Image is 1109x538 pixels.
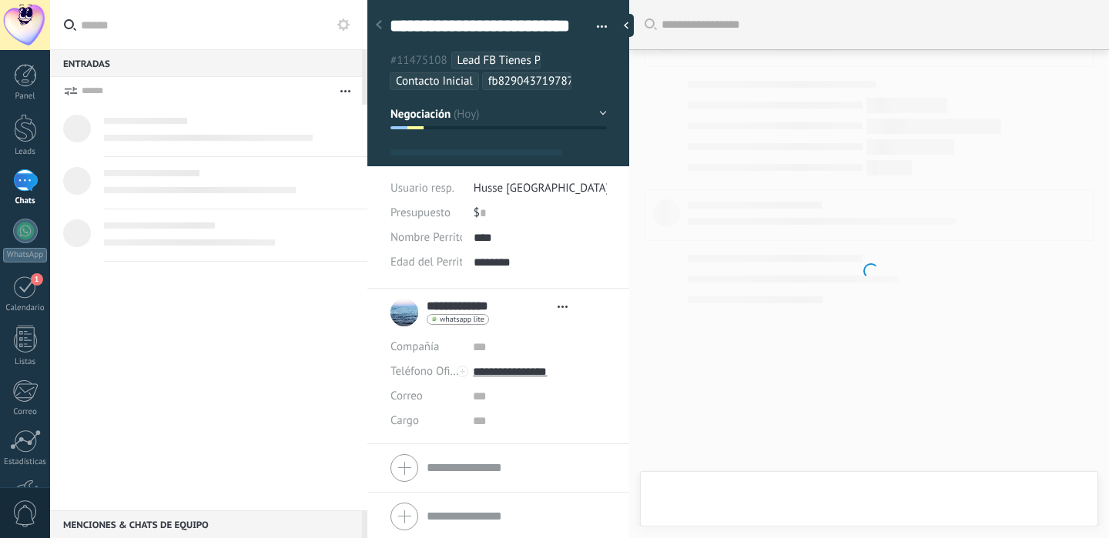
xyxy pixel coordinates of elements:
span: Nombre Perrito [390,232,466,243]
span: #11475108 [390,53,447,68]
div: Entradas [50,49,362,77]
div: Chats [3,196,48,206]
span: Teléfono Oficina [390,364,471,379]
span: Correo [390,389,423,403]
span: whatsapp lite [440,316,484,323]
span: Cargo [390,415,419,426]
div: Correo [3,407,48,417]
div: Estadísticas [3,457,48,467]
div: Listas [3,357,48,367]
div: Cargo [390,409,461,433]
span: Lead FB Tienes Perrito [457,53,568,68]
div: Nombre Perrito [390,226,462,250]
span: Usuario resp. [390,181,454,195]
span: 1 [31,273,43,286]
div: Edad del Perrito [390,250,462,275]
div: Panel [3,92,48,102]
div: $ [474,201,607,226]
button: Correo [390,384,423,409]
div: Calendario [3,303,48,313]
div: Presupuesto [390,201,462,226]
span: fb829043719787599 [488,74,593,89]
div: WhatsApp [3,248,47,262]
button: Teléfono Oficina [390,359,461,384]
span: Husse [GEOGRAPHIC_DATA] [474,181,609,195]
div: Leads [3,147,48,157]
span: Presupuesto [390,206,451,220]
div: Ocultar [618,14,634,37]
div: Compañía [390,335,461,359]
span: Contacto Inicial [396,74,473,89]
span: Edad del Perrito [390,256,469,268]
div: Menciones & Chats de equipo [50,510,362,538]
div: Usuario resp. [390,176,462,201]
